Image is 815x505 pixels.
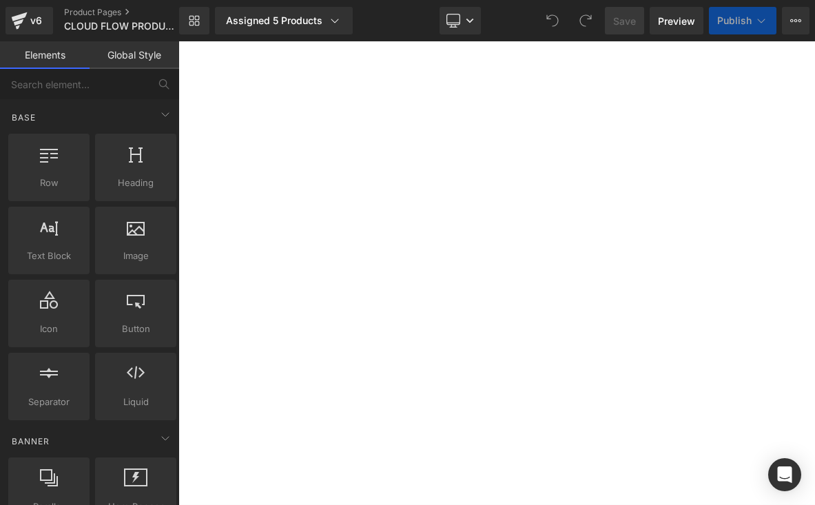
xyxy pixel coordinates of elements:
[539,7,566,34] button: Undo
[12,249,85,263] span: Text Block
[12,322,85,336] span: Icon
[99,249,172,263] span: Image
[572,7,599,34] button: Redo
[613,14,636,28] span: Save
[179,7,209,34] a: New Library
[99,322,172,336] span: Button
[28,12,45,30] div: v6
[10,435,51,448] span: Banner
[768,458,801,491] div: Open Intercom Messenger
[99,395,172,409] span: Liquid
[10,111,37,124] span: Base
[99,176,172,190] span: Heading
[226,14,342,28] div: Assigned 5 Products
[12,176,85,190] span: Row
[782,7,809,34] button: More
[12,395,85,409] span: Separator
[717,15,752,26] span: Publish
[658,14,695,28] span: Preview
[64,7,202,18] a: Product Pages
[6,7,53,34] a: v6
[709,7,776,34] button: Publish
[90,41,179,69] a: Global Style
[64,21,176,32] span: CLOUD FLOW PRODUCT PAGE | BELLA by [PERSON_NAME]
[650,7,703,34] a: Preview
